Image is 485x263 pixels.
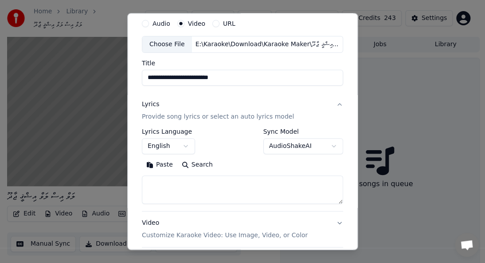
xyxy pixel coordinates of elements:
div: Video [142,219,308,240]
label: Lyrics Language [142,128,195,135]
div: E:\Karaoke\Download\Karaoke Maker\ލަވް އިސް ލަވް އިޝްޤީ ޖާދޫ .mp4 [192,40,343,49]
label: Audio [153,20,170,27]
label: Sync Model [263,128,343,135]
button: Search [177,158,217,172]
div: LyricsProvide song lyrics or select an auto lyrics model [142,128,343,211]
p: Customize Karaoke Video: Use Image, Video, or Color [142,231,308,240]
div: Choose File [142,36,192,52]
button: VideoCustomize Karaoke Video: Use Image, Video, or Color [142,211,343,247]
div: Lyrics [142,100,159,109]
button: Paste [142,158,177,172]
button: LyricsProvide song lyrics or select an auto lyrics model [142,93,343,128]
label: URL [223,20,235,27]
p: Provide song lyrics or select an auto lyrics model [142,112,294,121]
label: Title [142,60,343,66]
label: Video [188,20,205,27]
